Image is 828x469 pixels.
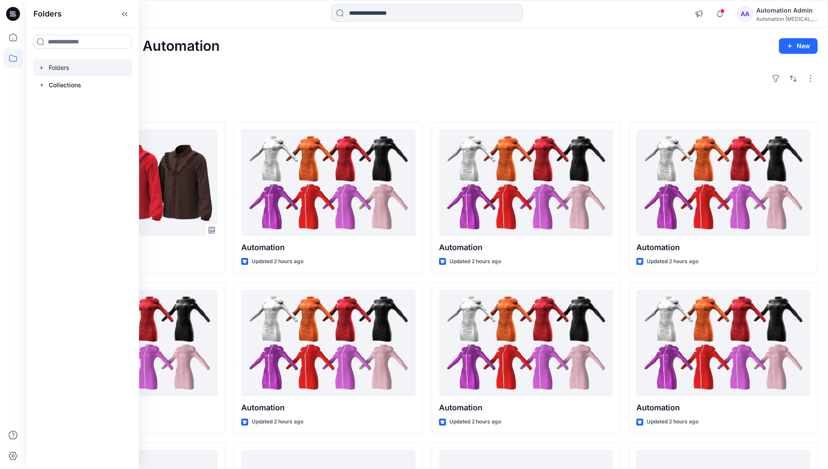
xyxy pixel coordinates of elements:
[439,241,613,254] p: Automation
[252,257,303,266] p: Updated 2 hours ago
[636,290,810,397] a: Automation
[756,16,817,22] div: Automation [MEDICAL_DATA]...
[241,129,415,237] a: Automation
[756,5,817,16] div: Automation Admin
[241,290,415,397] a: Automation
[439,129,613,237] a: Automation
[241,402,415,414] p: Automation
[449,257,501,266] p: Updated 2 hours ago
[636,129,810,237] a: Automation
[449,417,501,426] p: Updated 2 hours ago
[241,241,415,254] p: Automation
[779,38,818,54] button: New
[252,417,303,426] p: Updated 2 hours ago
[439,290,613,397] a: Automation
[737,6,753,22] div: AA
[647,257,698,266] p: Updated 2 hours ago
[647,417,698,426] p: Updated 2 hours ago
[49,80,81,90] p: Collections
[37,103,818,113] h4: Styles
[636,402,810,414] p: Automation
[636,241,810,254] p: Automation
[439,402,613,414] p: Automation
